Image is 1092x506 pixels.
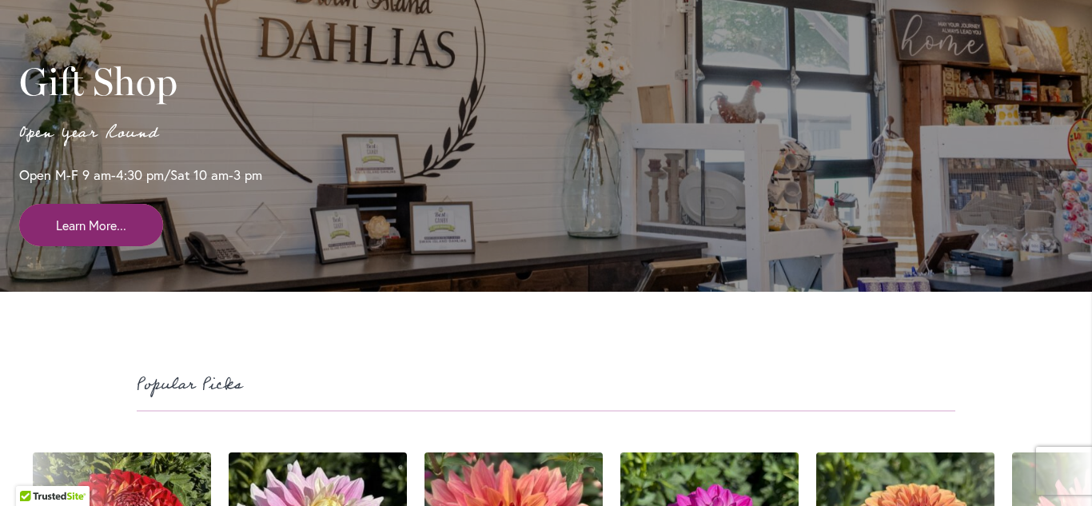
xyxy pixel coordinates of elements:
[137,372,955,398] h2: Popular Picks
[19,118,159,148] span: Open Year Round
[19,58,177,105] span: Gift Shop
[56,216,126,234] span: Learn More...
[19,204,163,246] a: Learn More...
[19,165,262,184] span: Open M-F 9 am-4:30 pm/Sat 10 am-3 pm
